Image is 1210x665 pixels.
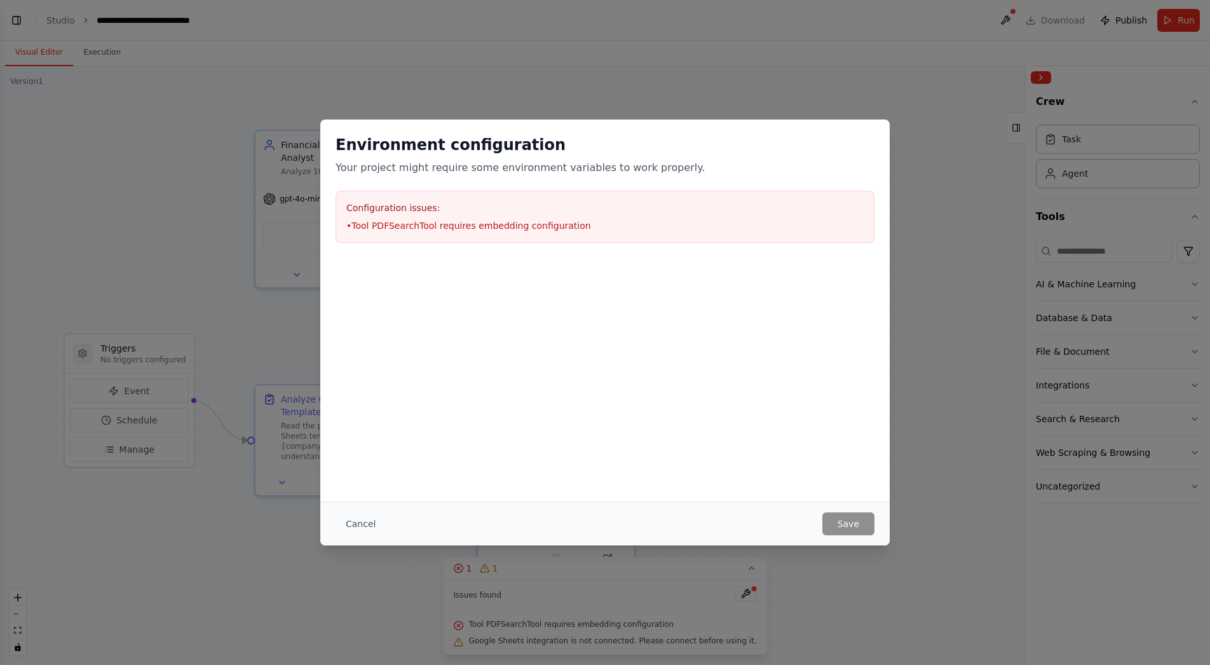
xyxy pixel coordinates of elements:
[336,160,874,175] p: Your project might require some environment variables to work properly.
[336,512,386,535] button: Cancel
[346,219,864,232] li: • Tool PDFSearchTool requires embedding configuration
[822,512,874,535] button: Save
[346,202,864,214] h3: Configuration issues:
[336,135,874,155] h2: Environment configuration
